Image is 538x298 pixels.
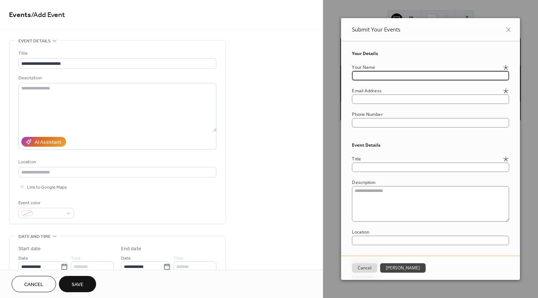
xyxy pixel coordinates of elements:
[18,50,215,57] div: Title
[18,158,215,166] div: Location
[352,135,380,148] span: Event Details
[352,229,508,235] div: Location
[352,25,400,34] span: Submit Your Events
[72,281,83,289] span: Save
[173,255,184,262] span: Time
[9,8,31,22] a: Events
[27,184,67,191] span: Link to Google Maps
[352,50,378,57] span: Your Details
[12,276,56,292] button: Cancel
[18,199,73,207] div: Event color
[31,8,65,22] span: / Add Event
[24,281,43,289] span: Cancel
[352,111,508,118] div: Phone Number
[71,255,81,262] span: Time
[121,245,141,253] div: End date
[352,252,383,266] span: Date and Time
[380,263,426,273] button: [PERSON_NAME]
[21,137,66,147] button: AI Assistant
[352,179,508,186] div: Description
[352,88,501,94] div: Email Address
[352,156,501,162] div: Title
[18,74,215,82] div: Description
[18,245,41,253] div: Start date
[18,233,51,240] span: Date and time
[352,263,377,273] button: Cancel
[59,276,96,292] button: Save
[18,37,51,45] span: Event details
[35,139,61,146] div: AI Assistant
[18,255,28,262] span: Date
[121,255,131,262] span: Date
[352,64,501,71] div: Your Name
